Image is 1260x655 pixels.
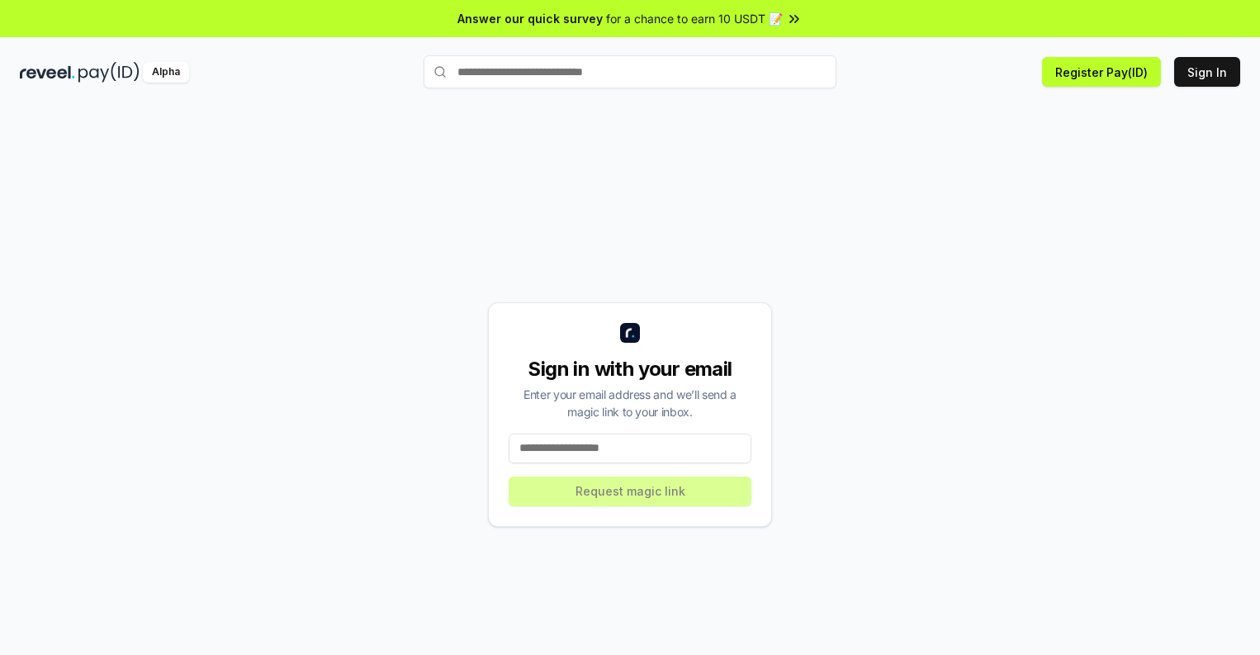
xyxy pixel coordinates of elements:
button: Register Pay(ID) [1042,57,1161,87]
div: Sign in with your email [509,356,751,382]
div: Alpha [143,62,189,83]
button: Sign In [1174,57,1240,87]
img: pay_id [78,62,140,83]
img: reveel_dark [20,62,75,83]
span: Answer our quick survey [457,10,603,27]
img: logo_small [620,323,640,343]
span: for a chance to earn 10 USDT 📝 [606,10,783,27]
div: Enter your email address and we’ll send a magic link to your inbox. [509,386,751,420]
